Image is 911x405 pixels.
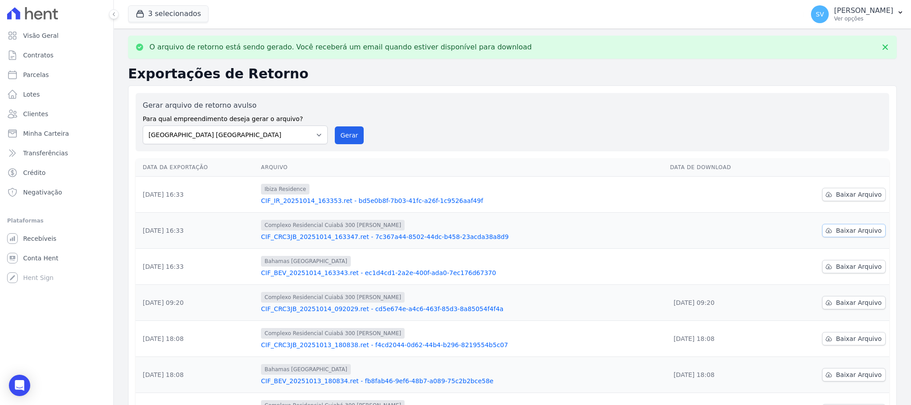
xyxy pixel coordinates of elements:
[23,188,62,197] span: Negativação
[666,321,776,357] td: [DATE] 18:08
[136,321,257,357] td: [DATE] 18:08
[4,27,110,45] a: Visão Geral
[261,220,405,231] span: Complexo Residencial Cuiabá 300 [PERSON_NAME]
[4,183,110,201] a: Negativação
[143,100,328,111] label: Gerar arquivo de retorno avulso
[128,66,897,82] h2: Exportações de Retorno
[23,234,56,243] span: Recebíveis
[7,215,106,226] div: Plataformas
[261,196,663,205] a: CIF_IR_20251014_163353.ret - bd5e0b8f-7b03-41fc-a26f-1c9526aaf49f
[4,46,110,64] a: Contratos
[4,249,110,267] a: Conta Hent
[836,298,882,307] span: Baixar Arquivo
[261,364,351,375] span: Bahamas [GEOGRAPHIC_DATA]
[4,125,110,142] a: Minha Carteira
[136,213,257,249] td: [DATE] 16:33
[136,158,257,177] th: Data da Exportação
[4,66,110,84] a: Parcelas
[4,105,110,123] a: Clientes
[822,188,886,201] a: Baixar Arquivo
[261,232,663,241] a: CIF_CRC3JB_20251014_163347.ret - 7c367a44-8502-44dc-b458-23acda38a8d9
[136,285,257,321] td: [DATE] 09:20
[4,230,110,247] a: Recebíveis
[23,129,69,138] span: Minha Carteira
[816,11,824,17] span: SV
[261,377,663,385] a: CIF_BEV_20251013_180834.ret - fb8fab46-9ef6-48b7-a089-75c2b2bce58e
[4,85,110,103] a: Lotes
[804,2,911,27] button: SV [PERSON_NAME] Ver opções
[261,268,663,277] a: CIF_BEV_20251014_163343.ret - ec1d4cd1-2a2e-400f-ada0-7ec176d67370
[834,15,893,22] p: Ver opções
[143,111,328,124] label: Para qual empreendimento deseja gerar o arquivo?
[666,357,776,393] td: [DATE] 18:08
[261,328,405,339] span: Complexo Residencial Cuiabá 300 [PERSON_NAME]
[4,164,110,182] a: Crédito
[666,158,776,177] th: Data de Download
[822,332,886,345] a: Baixar Arquivo
[128,5,209,22] button: 3 selecionados
[23,70,49,79] span: Parcelas
[836,226,882,235] span: Baixar Arquivo
[335,126,364,144] button: Gerar
[23,90,40,99] span: Lotes
[261,340,663,349] a: CIF_CRC3JB_20251013_180838.ret - f4cd2044-0d62-44b4-b296-8219554b5c07
[836,334,882,343] span: Baixar Arquivo
[836,370,882,379] span: Baixar Arquivo
[149,43,532,52] p: O arquivo de retorno está sendo gerado. Você receberá um email quando estiver disponível para dow...
[23,254,58,263] span: Conta Hent
[4,144,110,162] a: Transferências
[261,292,405,303] span: Complexo Residencial Cuiabá 300 [PERSON_NAME]
[23,168,46,177] span: Crédito
[23,51,53,60] span: Contratos
[136,357,257,393] td: [DATE] 18:08
[822,368,886,381] a: Baixar Arquivo
[136,249,257,285] td: [DATE] 16:33
[9,375,30,396] div: Open Intercom Messenger
[261,256,351,267] span: Bahamas [GEOGRAPHIC_DATA]
[834,6,893,15] p: [PERSON_NAME]
[136,177,257,213] td: [DATE] 16:33
[822,260,886,273] a: Baixar Arquivo
[261,304,663,313] a: CIF_CRC3JB_20251014_092029.ret - cd5e674e-a4c6-463f-85d3-8a85054f4f4a
[822,296,886,309] a: Baixar Arquivo
[836,190,882,199] span: Baixar Arquivo
[666,285,776,321] td: [DATE] 09:20
[23,31,59,40] span: Visão Geral
[23,109,48,118] span: Clientes
[261,184,309,194] span: Ibiza Residence
[822,224,886,237] a: Baixar Arquivo
[836,262,882,271] span: Baixar Arquivo
[23,149,68,158] span: Transferências
[257,158,666,177] th: Arquivo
